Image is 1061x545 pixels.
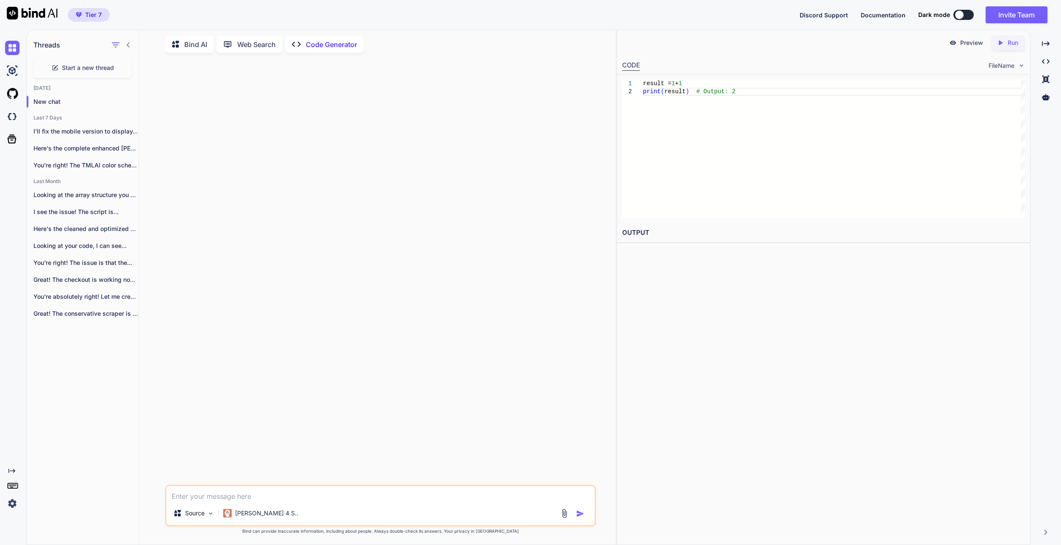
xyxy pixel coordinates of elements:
img: Bind AI [7,7,58,19]
h1: Threads [33,40,60,50]
p: You're absolutely right! Let me create a... [33,292,139,301]
p: Looking at the array structure you discovered:... [33,191,139,199]
h2: OUTPUT [617,223,1030,243]
p: I'll fix the mobile version to display... [33,127,139,136]
span: Start a new thread [62,64,114,72]
span: Dark mode [918,11,950,19]
img: Pick Models [207,510,214,517]
div: 2 [622,88,632,96]
span: 1 [671,80,675,87]
p: Bind can provide inaccurate information, including about people. Always double-check its answers.... [165,528,596,534]
button: Documentation [861,11,906,19]
p: You're right! The issue is that the... [33,259,139,267]
img: premium [76,12,82,17]
span: result [665,88,686,95]
div: 1 [622,80,632,88]
p: Here's the cleaned and optimized HTML for... [33,225,139,233]
p: Web Search [237,39,276,50]
p: Looking at your code, I can see... [33,242,139,250]
p: Code Generator [306,39,357,50]
button: Invite Team [986,6,1047,23]
span: 1 [679,80,682,87]
h2: [DATE] [27,85,139,92]
span: Tier 7 [85,11,102,19]
span: # Output: 2 [696,88,735,95]
h2: Last Month [27,178,139,185]
button: Discord Support [800,11,848,19]
span: print [643,88,661,95]
span: ) [686,88,689,95]
p: Great! The checkout is working now. To... [33,275,139,284]
img: chat [5,41,19,55]
img: preview [949,39,957,47]
img: githubLight [5,86,19,101]
p: Bind AI [184,39,207,50]
p: I see the issue! The script is... [33,208,139,216]
span: result = [643,80,671,87]
div: CODE [622,61,640,71]
p: New chat [33,97,139,106]
p: [PERSON_NAME] 4 S.. [235,509,298,517]
img: ai-studio [5,64,19,78]
p: Great! The conservative scraper is working and... [33,309,139,318]
img: icon [576,509,585,518]
img: Claude 4 Sonnet [223,509,232,517]
span: ( [661,88,664,95]
span: + [675,80,679,87]
p: Source [185,509,205,517]
img: attachment [560,509,569,518]
p: You're right! The TMLAI color scheme is... [33,161,139,170]
button: premiumTier 7 [68,8,110,22]
h2: Last 7 Days [27,114,139,121]
p: Preview [960,39,983,47]
img: settings [5,496,19,511]
p: Run [1008,39,1018,47]
p: Here's the complete enhanced [PERSON_NAME] & [PERSON_NAME]... [33,144,139,153]
img: chevron down [1018,62,1025,69]
img: darkCloudIdeIcon [5,109,19,124]
span: FileName [989,61,1014,70]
